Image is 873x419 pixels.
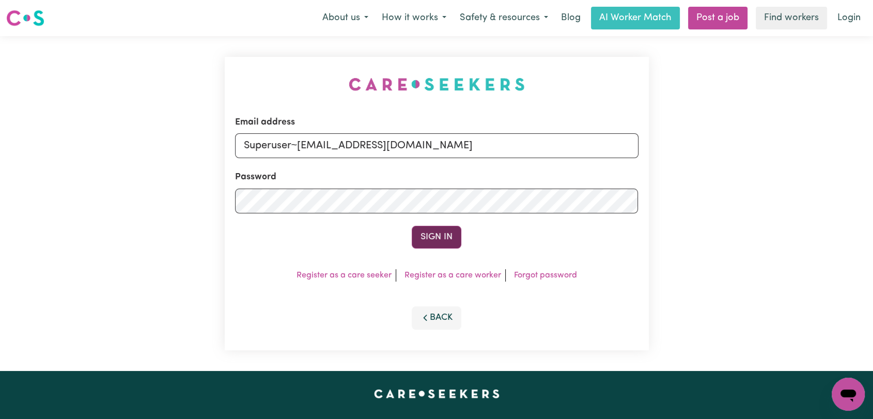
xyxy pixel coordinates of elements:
a: Blog [555,7,587,29]
a: Register as a care seeker [297,271,392,280]
img: Careseekers logo [6,9,44,27]
a: Careseekers home page [374,390,500,398]
a: Find workers [756,7,827,29]
button: About us [316,7,375,29]
a: Login [831,7,867,29]
label: Email address [235,116,295,129]
a: Register as a care worker [404,271,501,280]
input: Email address [235,133,638,158]
button: Safety & resources [453,7,555,29]
iframe: Button to launch messaging window [832,378,865,411]
button: How it works [375,7,453,29]
a: Careseekers logo [6,6,44,30]
button: Sign In [412,226,461,249]
a: Post a job [688,7,747,29]
a: AI Worker Match [591,7,680,29]
label: Password [235,170,276,184]
a: Forgot password [514,271,577,280]
button: Back [412,306,461,329]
